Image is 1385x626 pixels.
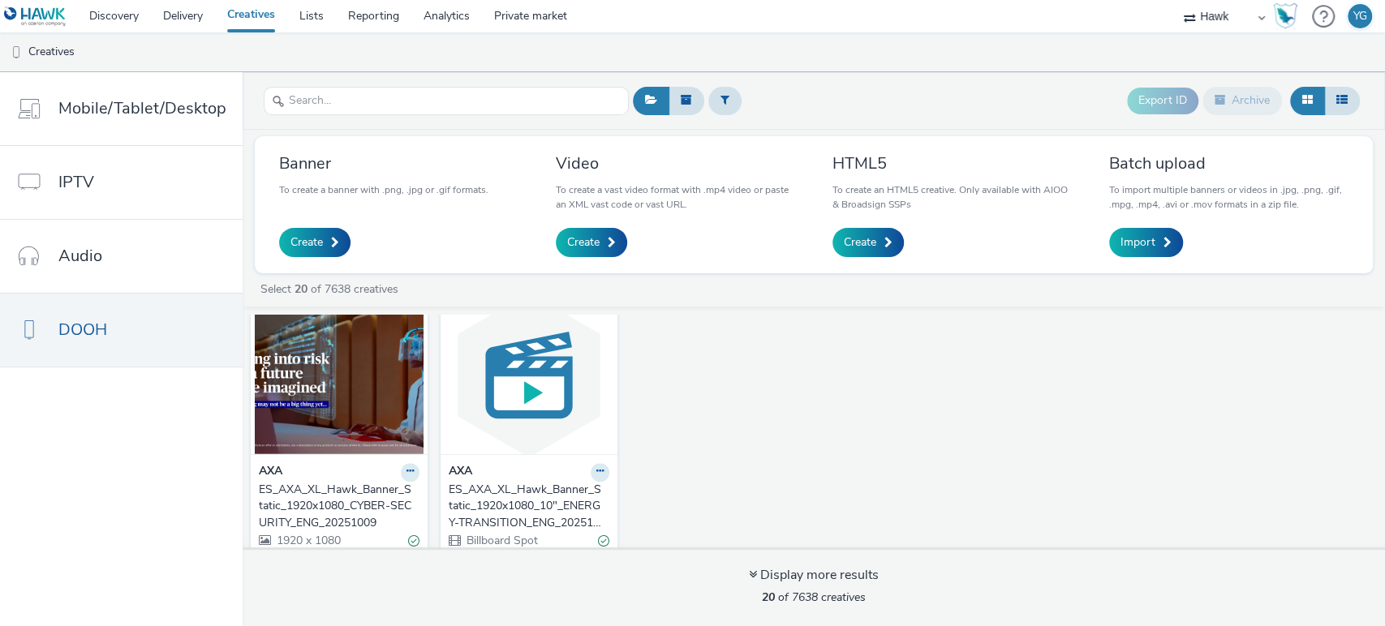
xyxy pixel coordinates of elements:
a: Create [832,228,904,257]
strong: 20 [762,590,775,605]
p: To create a vast video format with .mp4 video or paste an XML vast code or vast URL. [556,182,795,212]
h3: Batch upload [1109,152,1348,174]
span: Create [290,234,323,251]
button: Grid [1290,87,1325,114]
div: ES_AXA_XL_Hawk_Banner_Static_1920x1080_CYBER-SECURITY_ENG_20251009 [259,482,413,531]
strong: AXA [259,463,282,482]
span: Mobile/Tablet/Desktop [58,96,226,120]
a: Hawk Academy [1273,3,1304,29]
p: To create a banner with .png, .jpg or .gif formats. [279,182,488,197]
div: Display more results [749,566,879,585]
img: Hawk Academy [1273,3,1297,29]
h3: Video [556,152,795,174]
span: IPTV [58,170,94,194]
span: DOOH [58,318,107,341]
a: Create [556,228,627,257]
img: dooh [8,45,24,61]
a: ES_AXA_XL_Hawk_Banner_Static_1920x1080_10"_ENERGY-TRANSITION_ENG_20251009 [449,482,609,531]
div: Valid [598,533,609,550]
a: ES_AXA_XL_Hawk_Banner_Static_1920x1080_CYBER-SECURITY_ENG_20251009 [259,482,419,531]
div: YG [1353,4,1367,28]
strong: AXA [449,463,472,482]
span: Create [567,234,600,251]
span: Audio [58,244,102,268]
h3: Banner [279,152,488,174]
img: ES_AXA_XL_Hawk_Banner_Static_1920x1080_CYBER-SECURITY_ENG_20251009 visual [255,296,424,454]
div: ES_AXA_XL_Hawk_Banner_Static_1920x1080_10"_ENERGY-TRANSITION_ENG_20251009 [449,482,603,531]
span: Create [844,234,876,251]
p: To create an HTML5 creative. Only available with AIOO & Broadsign SSPs [832,182,1072,212]
span: of 7638 creatives [762,590,866,605]
input: Search... [264,87,629,115]
div: Valid [408,533,419,550]
h3: HTML5 [832,152,1072,174]
a: Select of 7638 creatives [259,281,405,297]
a: Import [1109,228,1183,257]
span: 1920 x 1080 [275,533,341,548]
img: undefined Logo [4,6,67,27]
strong: 20 [295,281,308,297]
span: Import [1120,234,1155,251]
button: Table [1324,87,1360,114]
button: Export ID [1127,88,1198,114]
span: Billboard Spot [465,533,538,548]
a: Create [279,228,351,257]
img: ES_AXA_XL_Hawk_Banner_Static_1920x1080_10"_ENERGY-TRANSITION_ENG_20251009 visual [445,296,613,454]
button: Archive [1202,87,1282,114]
p: To import multiple banners or videos in .jpg, .png, .gif, .mpg, .mp4, .avi or .mov formats in a z... [1109,182,1348,212]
